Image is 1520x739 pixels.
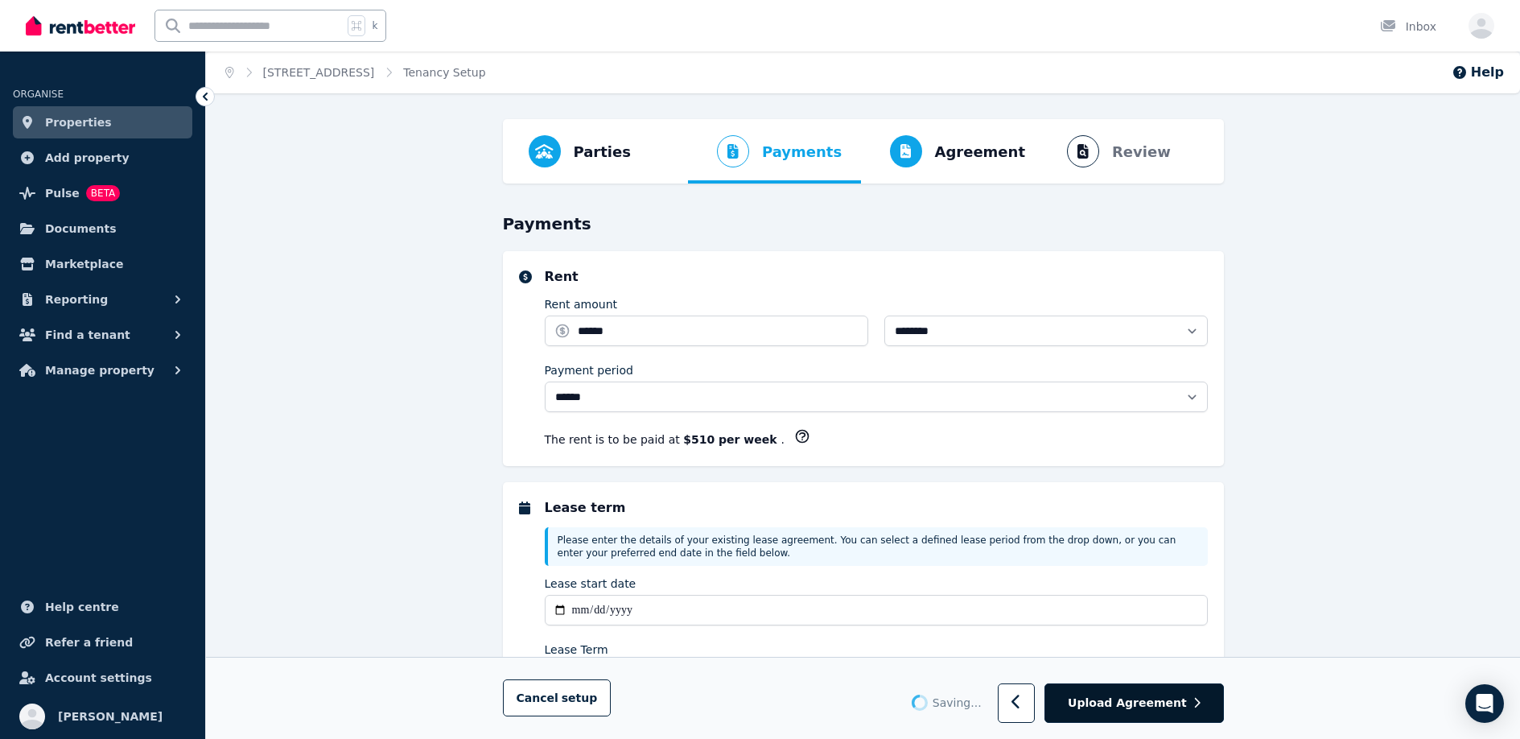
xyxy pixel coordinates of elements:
button: Parties [516,119,644,184]
a: [STREET_ADDRESS] [263,66,375,79]
span: Pulse [45,184,80,203]
span: Add property [45,148,130,167]
a: Help centre [13,591,192,623]
a: PulseBETA [13,177,192,209]
h5: Lease term [545,498,1208,518]
button: Manage property [13,354,192,386]
span: Tenancy Setup [403,64,485,81]
span: Payments [762,141,842,163]
span: Reporting [45,290,108,309]
span: Properties [45,113,112,132]
div: Open Intercom Messenger [1465,684,1504,723]
span: setup [562,691,598,707]
span: Parties [574,141,631,163]
a: Marketplace [13,248,192,280]
label: Lease start date [545,576,636,592]
button: Payments [688,119,855,184]
button: Help [1452,63,1504,82]
img: RentBetter [26,14,135,38]
span: Help centre [45,597,119,617]
span: Upload Agreement [1068,696,1187,712]
span: BETA [86,185,120,201]
button: Find a tenant [13,319,192,351]
button: Agreement [861,119,1039,184]
div: Inbox [1380,19,1436,35]
h5: Rent [545,267,1208,287]
label: Payment period [545,362,633,378]
span: Please enter the details of your existing lease agreement. You can select a defined lease period ... [558,535,1176,559]
span: ORGANISE [13,89,64,100]
span: Manage property [45,361,154,380]
label: Lease Term [545,642,608,658]
span: Marketplace [45,254,123,274]
h3: Payments [503,213,1224,235]
label: Rent amount [545,296,618,312]
span: Account settings [45,668,152,687]
a: Properties [13,106,192,138]
nav: Breadcrumb [206,52,505,93]
span: k [372,19,377,32]
button: Upload Agreement [1044,684,1223,724]
button: Reporting [13,283,192,316]
button: Cancelsetup [503,680,612,717]
a: Add property [13,142,192,174]
nav: Progress [503,119,1224,184]
a: Documents [13,213,192,245]
b: $510 per week [683,433,781,446]
span: Refer a friend [45,633,133,652]
p: The rent is to be paid at . [545,431,785,448]
span: Agreement [935,141,1026,163]
span: Find a tenant [45,325,130,345]
span: Cancel [517,692,598,705]
span: Saving ... [933,696,982,712]
a: Account settings [13,662,192,694]
span: Documents [45,219,117,238]
span: [PERSON_NAME] [58,707,163,726]
a: Refer a friend [13,626,192,658]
